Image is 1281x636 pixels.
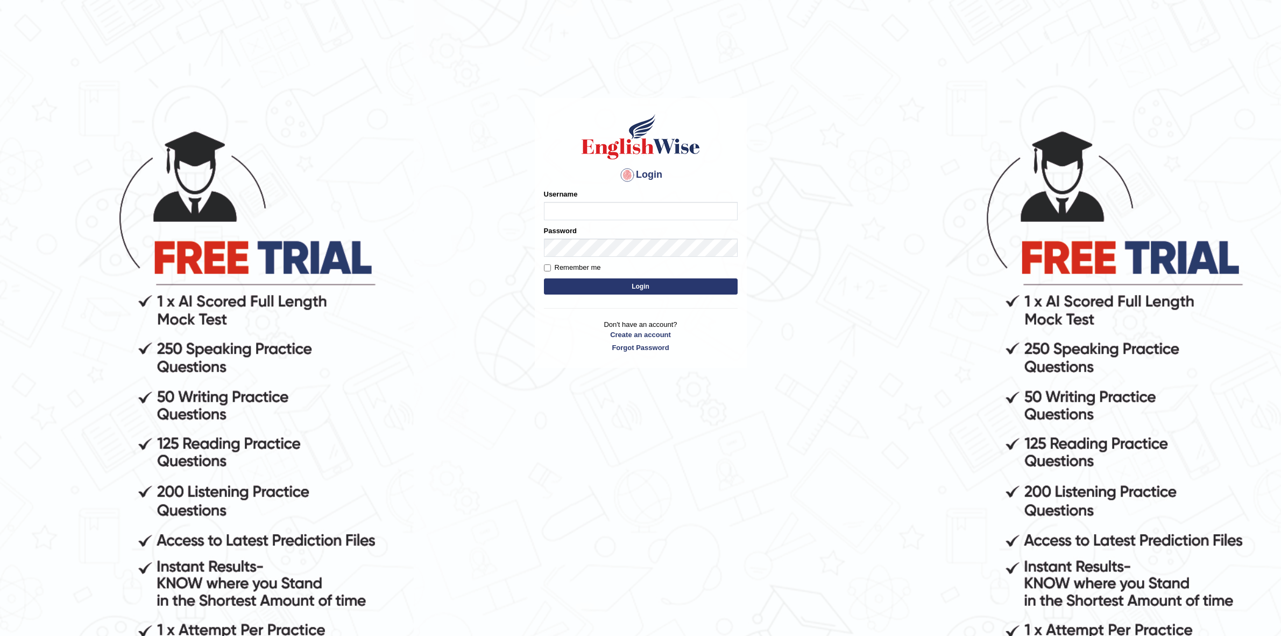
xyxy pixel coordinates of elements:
a: Forgot Password [544,343,738,353]
button: Login [544,278,738,295]
label: Username [544,189,578,199]
img: Logo of English Wise sign in for intelligent practice with AI [579,113,702,161]
label: Password [544,226,577,236]
h4: Login [544,166,738,184]
label: Remember me [544,262,601,273]
input: Remember me [544,264,551,271]
p: Don't have an account? [544,319,738,353]
a: Create an account [544,330,738,340]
